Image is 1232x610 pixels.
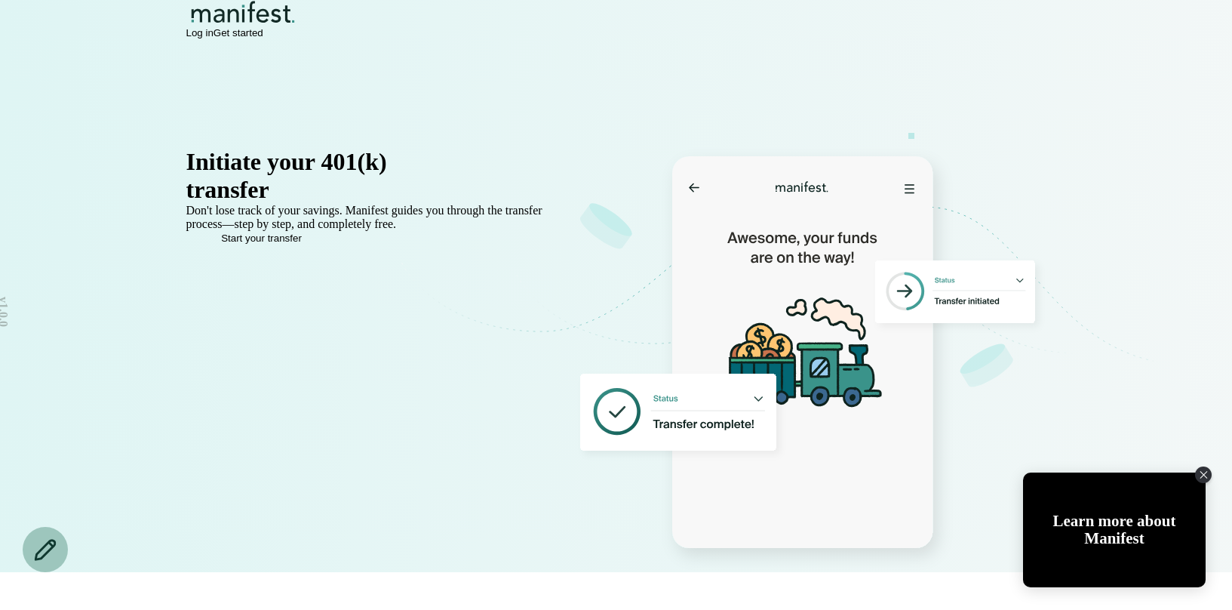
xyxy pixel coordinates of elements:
div: transfer [186,176,576,204]
span: 401(k) [321,148,386,176]
div: Tolstoy bubble widget [1023,473,1206,587]
div: Open Tolstoy [1023,473,1206,587]
div: Learn more about Manifest [1023,513,1206,547]
div: Open Tolstoy widget [1023,473,1206,587]
span: in minutes [269,176,377,203]
button: Get started [214,27,263,39]
button: Log in [186,27,214,39]
div: Initiate your [186,148,576,176]
div: Close Tolstoy widget [1195,467,1212,483]
p: Don't lose track of your savings. Manifest guides you through the transfer process—step by step, ... [186,204,576,231]
button: Start your transfer [186,233,337,244]
span: Start your transfer [221,233,302,244]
